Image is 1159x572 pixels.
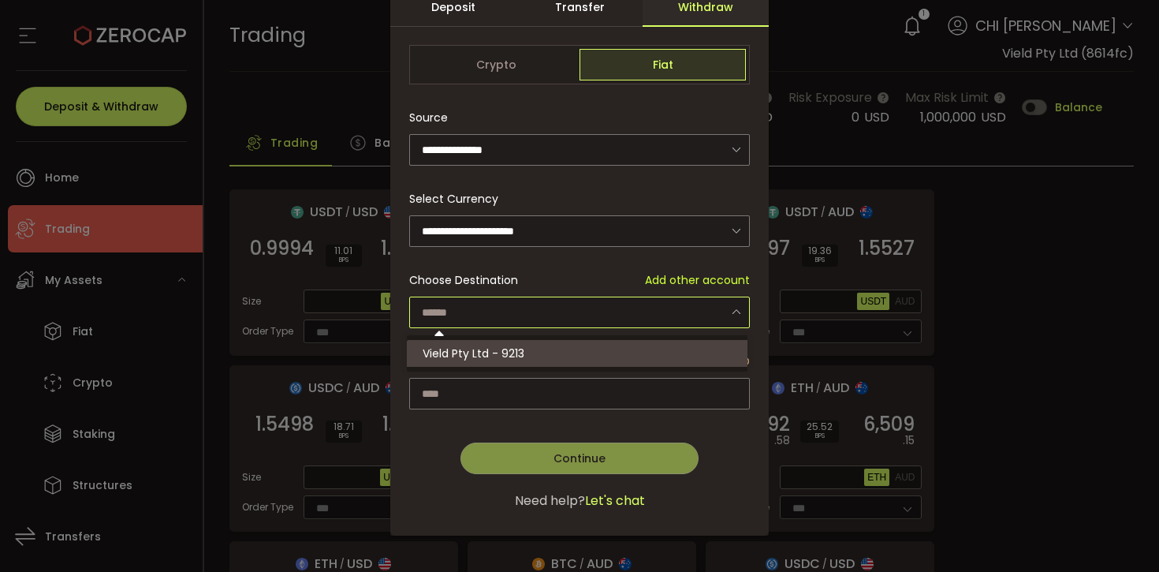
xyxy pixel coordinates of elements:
[409,272,518,289] span: Choose Destination
[579,49,746,80] span: Fiat
[460,443,699,474] button: Continue
[553,450,606,466] span: Continue
[515,492,585,510] span: Need help?
[585,492,645,510] span: Let's chat
[409,102,448,133] span: Source
[423,346,524,361] span: Vield Pty Ltd - 9213
[409,191,508,207] label: Select Currency
[971,402,1159,572] iframe: Chat Widget
[645,272,750,289] span: Add other account
[413,49,579,80] span: Crypto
